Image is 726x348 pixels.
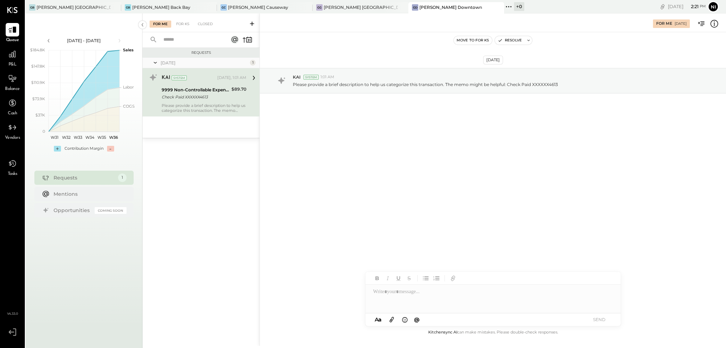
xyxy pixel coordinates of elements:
[421,274,430,283] button: Unordered List
[31,80,45,85] text: $110.9K
[320,74,334,80] span: 1:01 AM
[109,135,118,140] text: W36
[6,37,19,44] span: Queue
[9,62,17,68] span: P&L
[708,1,719,12] button: ni
[585,315,614,324] button: SEND
[5,86,20,92] span: Balance
[132,4,190,10] div: [PERSON_NAME] Back Bay
[8,171,17,177] span: Tasks
[37,4,111,10] div: [PERSON_NAME] [GEOGRAPHIC_DATA]
[675,21,687,26] div: [DATE]
[162,93,229,101] div: Check Paid XXXXXX4613
[62,135,71,140] text: W32
[231,86,246,93] div: $89.70
[43,129,45,134] text: 0
[378,316,381,323] span: a
[35,113,45,118] text: $37K
[656,21,672,27] div: For Me
[50,135,58,140] text: W31
[123,85,134,90] text: Labor
[123,47,134,52] text: Sales
[412,315,422,324] button: @
[32,96,45,101] text: $73.9K
[404,274,414,283] button: Strikethrough
[448,274,458,283] button: Add URL
[293,81,558,87] p: Please provide a brief description to help us categorize this transaction. The memo might be help...
[95,207,127,214] div: Coming Soon
[0,72,24,92] a: Balance
[316,4,323,11] div: GG
[303,75,319,80] div: System
[414,316,420,323] span: @
[412,4,418,11] div: GD
[324,4,398,10] div: [PERSON_NAME] [GEOGRAPHIC_DATA]
[107,146,114,152] div: -
[483,56,503,64] div: [DATE]
[161,60,248,66] div: [DATE]
[0,47,24,68] a: P&L
[5,135,20,141] span: Vendors
[85,135,95,140] text: W34
[373,316,384,324] button: Aa
[125,4,131,11] div: GB
[31,64,45,69] text: $147.8K
[0,23,24,44] a: Queue
[0,96,24,117] a: Cash
[454,36,492,45] button: Move to for ks
[0,157,24,177] a: Tasks
[194,21,216,28] div: Closed
[383,274,392,283] button: Italic
[54,207,91,214] div: Opportunities
[668,3,706,10] div: [DATE]
[65,146,104,152] div: Contribution Margin
[118,173,127,182] div: 1
[217,75,246,81] div: [DATE], 1:01 AM
[54,38,114,44] div: [DATE] - [DATE]
[373,274,382,283] button: Bold
[162,103,246,113] div: Please provide a brief description to help us categorize this transaction. The memo might be help...
[97,135,106,140] text: W35
[8,110,17,117] span: Cash
[74,135,82,140] text: W33
[250,60,256,65] div: 1
[54,174,115,181] div: Requests
[172,75,187,80] div: System
[29,4,35,11] div: GB
[432,274,441,283] button: Ordered List
[228,4,288,10] div: [PERSON_NAME] Causeway
[220,4,227,11] div: GC
[162,86,229,93] div: 9999 Non-Controllable Expenses:Other Income and Expenses:To Be Classified P&L
[514,2,524,11] div: + 0
[54,190,123,198] div: Mentions
[0,121,24,141] a: Vendors
[54,146,61,152] div: +
[30,47,45,52] text: $184.8K
[495,36,525,45] button: Resolve
[146,50,256,55] div: Requests
[394,274,403,283] button: Underline
[173,21,193,28] div: For KS
[419,4,482,10] div: [PERSON_NAME] Downtown
[293,74,301,80] span: KAI
[150,21,171,28] div: For Me
[162,74,170,81] div: KAI
[659,3,666,10] div: copy link
[123,104,135,109] text: COGS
